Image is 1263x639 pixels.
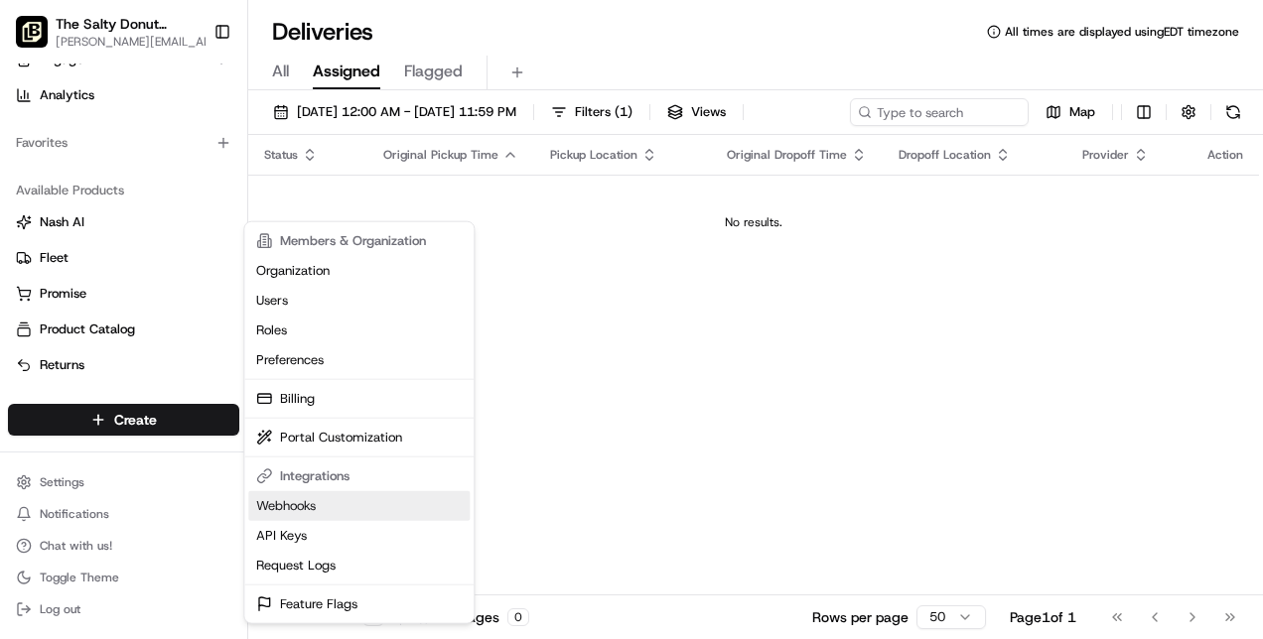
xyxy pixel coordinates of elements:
a: Preferences [248,345,470,375]
button: Start new chat [338,194,361,218]
span: API Documentation [188,287,319,307]
a: 💻API Documentation [160,279,327,315]
a: 📗Knowledge Base [12,279,160,315]
div: We're available if you need us! [68,208,251,224]
input: Got a question? Start typing here... [52,127,357,148]
p: Welcome 👋 [20,78,361,110]
a: Powered byPylon [140,334,240,350]
a: Feature Flags [248,589,470,619]
span: Knowledge Base [40,287,152,307]
a: API Keys [248,521,470,551]
a: Organization [248,256,470,286]
img: 1736555255976-a54dd68f-1ca7-489b-9aae-adbdc363a1c4 [20,189,56,224]
div: 📗 [20,289,36,305]
div: Members & Organization [248,226,470,256]
a: Portal Customization [248,423,470,452]
img: Nash [20,19,60,59]
a: Webhooks [248,491,470,521]
a: Users [248,286,470,316]
a: Request Logs [248,551,470,580]
a: Roles [248,316,470,345]
div: Integrations [248,461,470,491]
div: Start new chat [68,189,326,208]
span: Pylon [198,335,240,350]
div: 💻 [168,289,184,305]
a: Billing [248,384,470,414]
